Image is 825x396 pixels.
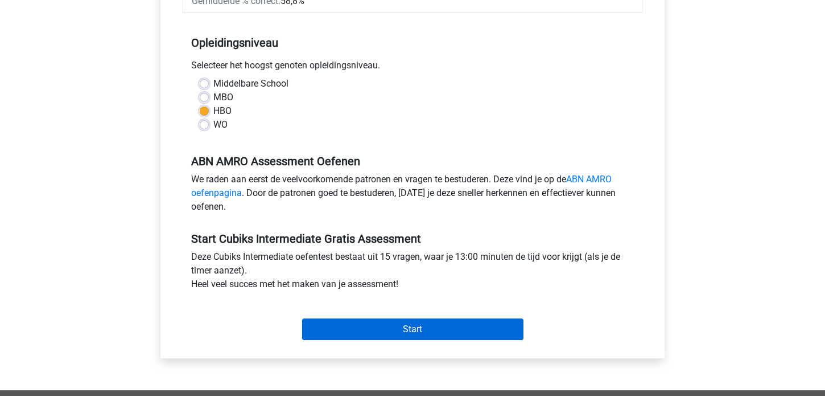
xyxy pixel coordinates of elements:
[183,59,642,77] div: Selecteer het hoogst genoten opleidingsniveau.
[183,173,642,218] div: We raden aan eerst de veelvoorkomende patronen en vragen te bestuderen. Deze vind je op de . Door...
[213,104,232,118] label: HBO
[191,174,612,198] a: ABN AMRO oefenpagina
[191,232,634,246] h5: Start Cubiks Intermediate Gratis Assessment
[213,118,228,132] label: WO
[213,91,233,104] label: MBO
[183,250,642,296] div: Deze Cubiks Intermediate oefentest bestaat uit 15 vragen, waar je 13:00 minuten de tijd voor krij...
[191,154,634,168] h5: ABN AMRO Assessment Oefenen
[302,319,523,340] input: Start
[213,77,288,91] label: Middelbare School
[191,31,634,54] h5: Opleidingsniveau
